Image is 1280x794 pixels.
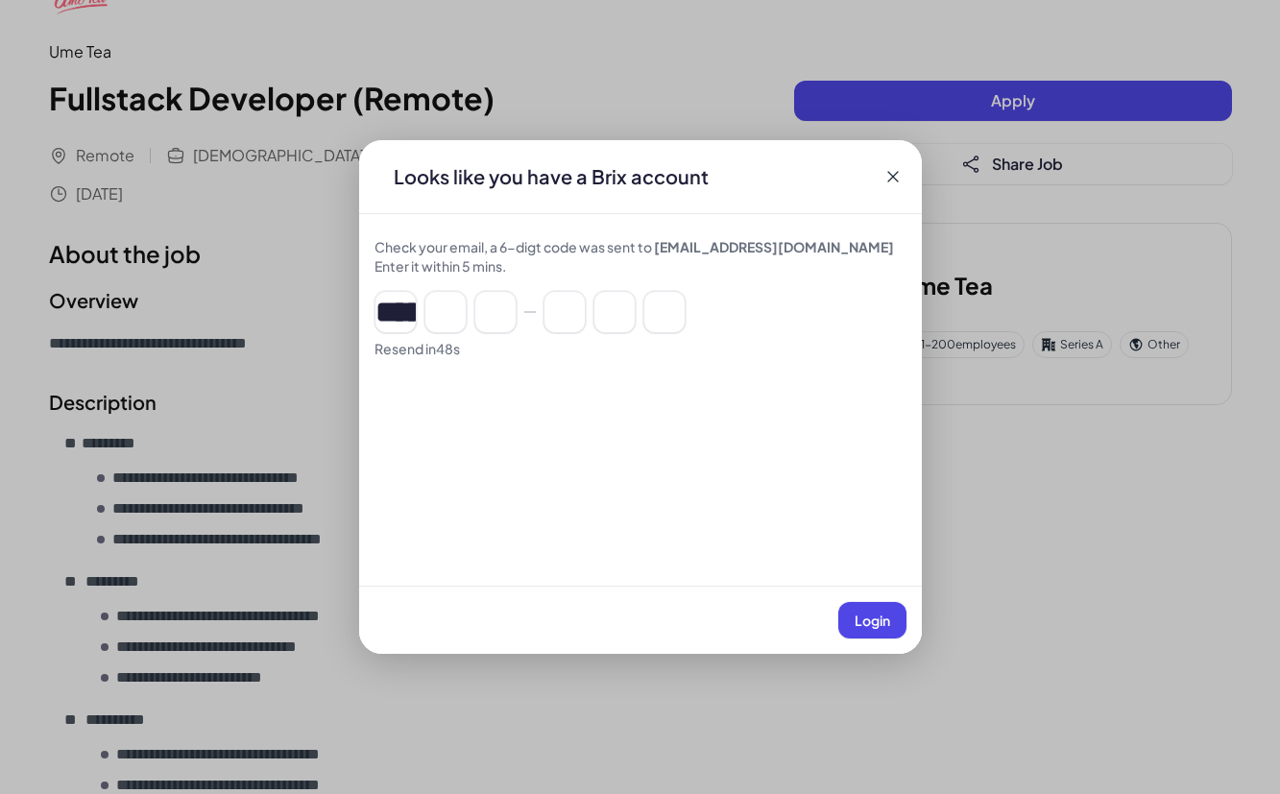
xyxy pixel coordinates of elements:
button: Login [838,602,906,638]
div: Looks like you have a Brix account [378,163,724,190]
span: Login [855,612,890,629]
div: Resend in 48 s [374,339,906,358]
span: [EMAIL_ADDRESS][DOMAIN_NAME] [654,238,894,255]
div: Check your email, a 6-digt code was sent to Enter it within 5 mins. [374,237,906,276]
